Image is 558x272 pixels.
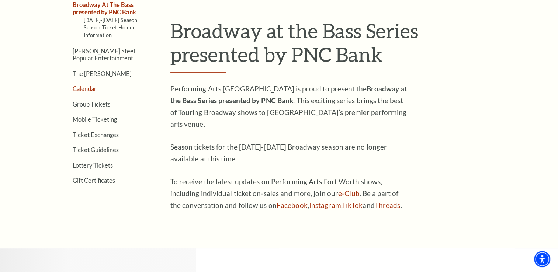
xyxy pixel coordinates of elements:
p: To receive the latest updates on Performing Arts Fort Worth shows, including individual ticket on... [170,176,410,211]
a: Lottery Tickets [73,162,113,169]
a: [DATE]-[DATE] Season [84,17,138,23]
a: Instagram - open in a new tab [309,201,341,209]
a: [PERSON_NAME] Steel Popular Entertainment [73,48,135,62]
a: e-Club [338,189,360,198]
p: Performing Arts [GEOGRAPHIC_DATA] is proud to present the . This exciting series brings the best ... [170,83,410,130]
a: Group Tickets [73,101,110,108]
a: Gift Certificates [73,177,115,184]
a: Broadway At The Bass presented by PNC Bank [73,1,136,15]
a: Mobile Ticketing [73,116,117,123]
a: Ticket Exchanges [73,131,119,138]
a: Season Ticket Holder Information [84,24,135,38]
a: TikTok - open in a new tab [342,201,363,209]
a: The [PERSON_NAME] [73,70,132,77]
div: Accessibility Menu [534,251,550,267]
a: Threads - open in a new tab [375,201,401,209]
h1: Broadway at the Bass Series presented by PNC Bank [170,19,508,73]
a: Ticket Guidelines [73,146,119,153]
a: Calendar [73,85,97,92]
p: Season tickets for the [DATE]-[DATE] Broadway season are no longer available at this time. [170,141,410,165]
a: Facebook - open in a new tab [277,201,308,209]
